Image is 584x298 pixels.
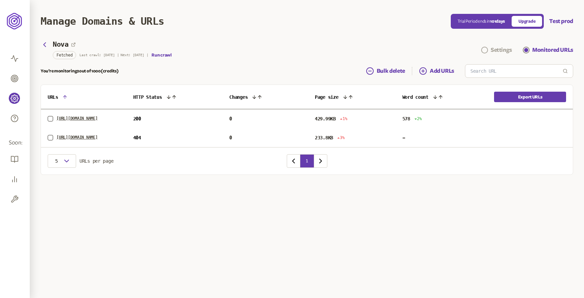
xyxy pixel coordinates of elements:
[315,94,338,100] span: Page size
[512,16,542,27] a: Upgrade
[300,154,314,168] button: 1
[315,135,333,140] p: 233.8KB
[402,94,428,100] span: Word count
[56,52,72,58] span: Fetched
[53,158,60,164] span: 5
[133,135,141,140] span: 404
[79,158,113,164] span: URLs per page
[430,67,454,75] span: Add URLs
[229,116,232,121] p: 0
[340,116,347,121] span: 1%
[481,46,512,54] a: Settings
[532,46,573,54] div: Monitored URLs
[41,15,164,27] h1: Manage Domains & URLs
[48,154,76,168] button: 5
[315,116,336,121] p: 429.99KB
[53,41,68,48] h3: Nova
[9,139,21,147] span: Soon:
[48,94,58,100] span: URLs
[41,68,118,74] p: You’re monitoring 2 out of 1000 (credits)
[458,19,505,24] p: Trial Period ends in
[412,67,454,75] a: Add URLs
[470,65,563,77] input: Search URL
[366,67,412,75] a: Bulk delete
[56,135,98,140] a: [URL][DOMAIN_NAME]
[494,92,566,102] button: Export URLs
[402,116,410,121] p: 578
[229,94,248,100] span: Changes
[490,19,505,24] span: 101 days
[402,135,405,140] p: -
[337,135,345,140] span: 3%
[377,67,405,75] span: Bulk delete
[491,46,512,54] div: Settings
[79,53,148,57] p: Last crawl: [DATE] | Next: [DATE] |
[549,17,573,25] button: Test prod
[151,52,171,58] button: Run crawl
[56,116,98,121] a: [URL][DOMAIN_NAME]
[133,116,141,121] span: 200
[523,46,573,54] a: Monitored URLs
[414,116,422,121] span: 2%
[133,94,162,100] span: HTTP Status
[229,135,232,140] p: 0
